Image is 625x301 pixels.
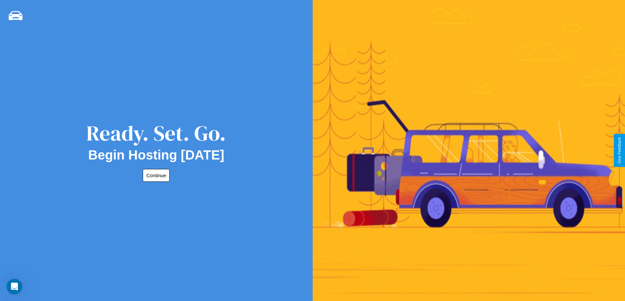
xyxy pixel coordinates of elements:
div: Give Feedback [617,137,622,164]
div: Ready. Set. Go. [86,119,226,148]
iframe: Intercom live chat [7,279,22,294]
h2: Begin Hosting [DATE] [88,148,224,162]
button: Continue [143,169,170,182]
